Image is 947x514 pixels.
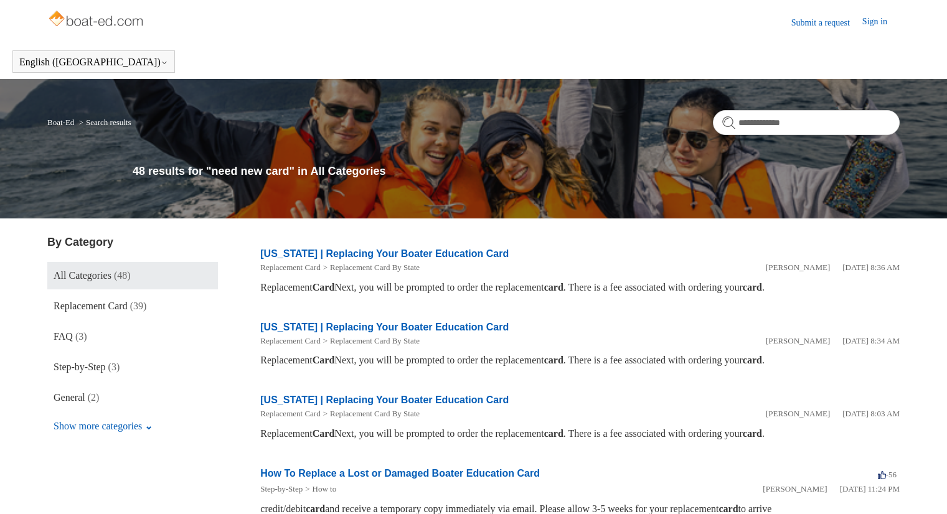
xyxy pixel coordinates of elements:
h3: By Category [47,234,218,251]
span: -56 [878,470,897,479]
a: Submit a request [791,16,862,29]
h1: 48 results for "need new card" in All Categories [133,163,900,180]
em: card [544,428,563,439]
li: [PERSON_NAME] [766,261,830,274]
a: [US_STATE] | Replacing Your Boater Education Card [260,395,509,405]
span: Replacement Card [54,301,128,311]
a: How to [313,484,337,493]
em: Card [313,355,335,365]
span: General [54,392,85,403]
li: Replacement Card By State [321,261,420,274]
div: Replacement Next, you will be prompted to order the replacement . There is a fee associated with ... [260,353,900,368]
button: Show more categories [47,414,159,438]
em: card [743,428,762,439]
a: Step-by-Step (3) [47,353,218,381]
span: (2) [88,392,100,403]
span: Step-by-Step [54,362,106,372]
span: (3) [108,362,120,372]
time: 05/22/2024, 08:34 [842,336,900,345]
em: card [743,355,762,365]
li: Replacement Card [260,335,320,347]
span: (39) [130,301,147,311]
li: Search results [77,118,131,127]
input: Search [713,110,900,135]
a: Replacement Card [260,263,320,272]
li: How to [303,483,336,495]
a: [US_STATE] | Replacing Your Boater Education Card [260,248,509,259]
span: All Categories [54,270,111,281]
div: Chat Support [867,472,938,505]
span: (3) [75,331,87,342]
em: card [306,503,325,514]
a: Boat-Ed [47,118,74,127]
li: Step-by-Step [260,483,303,495]
li: Replacement Card [260,408,320,420]
a: All Categories (48) [47,262,218,289]
em: card [544,282,563,292]
div: Replacement Next, you will be prompted to order the replacement . There is a fee associated with ... [260,426,900,441]
time: 05/22/2024, 08:03 [842,409,900,418]
a: Step-by-Step [260,484,303,493]
li: Replacement Card By State [321,408,420,420]
button: English ([GEOGRAPHIC_DATA]) [19,57,168,68]
em: Card [313,282,335,292]
li: [PERSON_NAME] [766,335,830,347]
a: Replacement Card [260,409,320,418]
a: Replacement Card [260,336,320,345]
a: How To Replace a Lost or Damaged Boater Education Card [260,468,540,479]
em: card [743,282,762,292]
li: Boat-Ed [47,118,77,127]
a: General (2) [47,384,218,411]
time: 03/10/2022, 23:24 [840,484,900,493]
em: Card [313,428,335,439]
img: Boat-Ed Help Center home page [47,7,146,32]
li: [PERSON_NAME] [763,483,827,495]
li: Replacement Card By State [321,335,420,347]
a: Replacement Card By State [330,263,420,272]
span: (48) [114,270,131,281]
a: Sign in [862,15,900,30]
a: Replacement Card By State [330,336,420,345]
em: card [718,503,738,514]
em: card [544,355,563,365]
a: Replacement Card By State [330,409,420,418]
a: [US_STATE] | Replacing Your Boater Education Card [260,322,509,332]
time: 05/22/2024, 08:36 [842,263,900,272]
a: Replacement Card (39) [47,292,218,320]
a: FAQ (3) [47,323,218,350]
span: FAQ [54,331,73,342]
li: Replacement Card [260,261,320,274]
li: [PERSON_NAME] [766,408,830,420]
div: Replacement Next, you will be prompted to order the replacement . There is a fee associated with ... [260,280,900,295]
